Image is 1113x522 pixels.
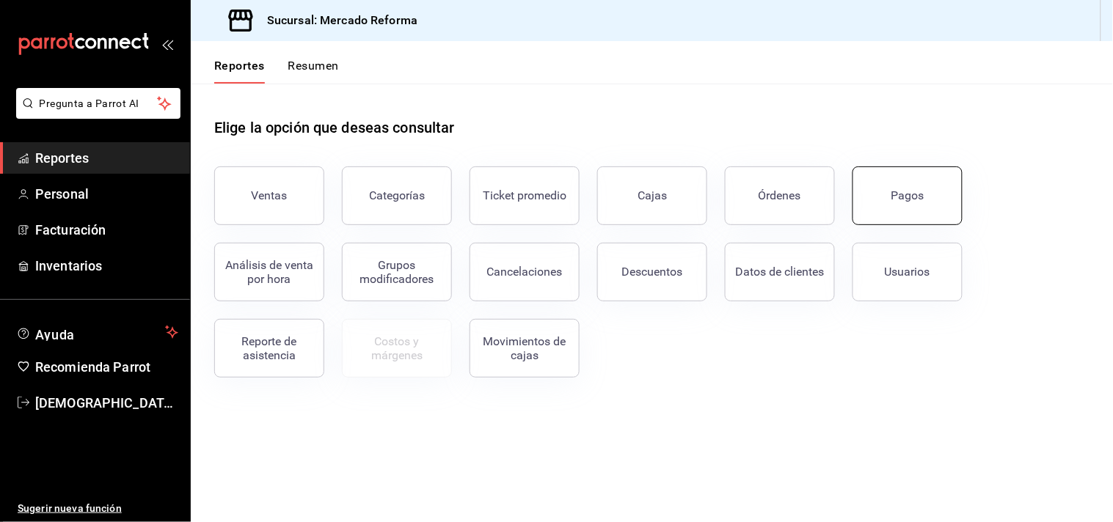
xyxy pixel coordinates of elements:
[479,334,570,362] div: Movimientos de cajas
[35,357,178,377] span: Recomienda Parrot
[470,243,580,301] button: Cancelaciones
[736,265,825,279] div: Datos de clientes
[483,188,566,202] div: Ticket promedio
[214,59,339,84] div: navigation tabs
[161,38,173,50] button: open_drawer_menu
[597,243,707,301] button: Descuentos
[470,166,580,225] button: Ticket promedio
[885,265,930,279] div: Usuarios
[214,59,265,84] button: Reportes
[224,334,315,362] div: Reporte de asistencia
[252,188,288,202] div: Ventas
[35,220,178,240] span: Facturación
[16,88,180,119] button: Pregunta a Parrot AI
[487,265,563,279] div: Cancelaciones
[725,243,835,301] button: Datos de clientes
[255,12,417,29] h3: Sucursal: Mercado Reforma
[351,258,442,286] div: Grupos modificadores
[342,319,452,378] button: Contrata inventarios para ver este reporte
[853,243,963,301] button: Usuarios
[214,319,324,378] button: Reporte de asistencia
[891,188,924,202] div: Pagos
[35,323,159,341] span: Ayuda
[725,166,835,225] button: Órdenes
[342,243,452,301] button: Grupos modificadores
[470,319,580,378] button: Movimientos de cajas
[224,258,315,286] div: Análisis de venta por hora
[597,166,707,225] button: Cajas
[853,166,963,225] button: Pagos
[214,243,324,301] button: Análisis de venta por hora
[35,184,178,204] span: Personal
[10,106,180,122] a: Pregunta a Parrot AI
[35,393,178,413] span: [DEMOGRAPHIC_DATA] De la [PERSON_NAME]
[35,148,178,168] span: Reportes
[35,256,178,276] span: Inventarios
[369,188,425,202] div: Categorías
[622,265,683,279] div: Descuentos
[40,96,158,111] span: Pregunta a Parrot AI
[214,166,324,225] button: Ventas
[214,117,455,139] h1: Elige la opción que deseas consultar
[288,59,339,84] button: Resumen
[351,334,442,362] div: Costos y márgenes
[342,166,452,225] button: Categorías
[18,501,178,516] span: Sugerir nueva función
[759,188,801,202] div: Órdenes
[638,188,667,202] div: Cajas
